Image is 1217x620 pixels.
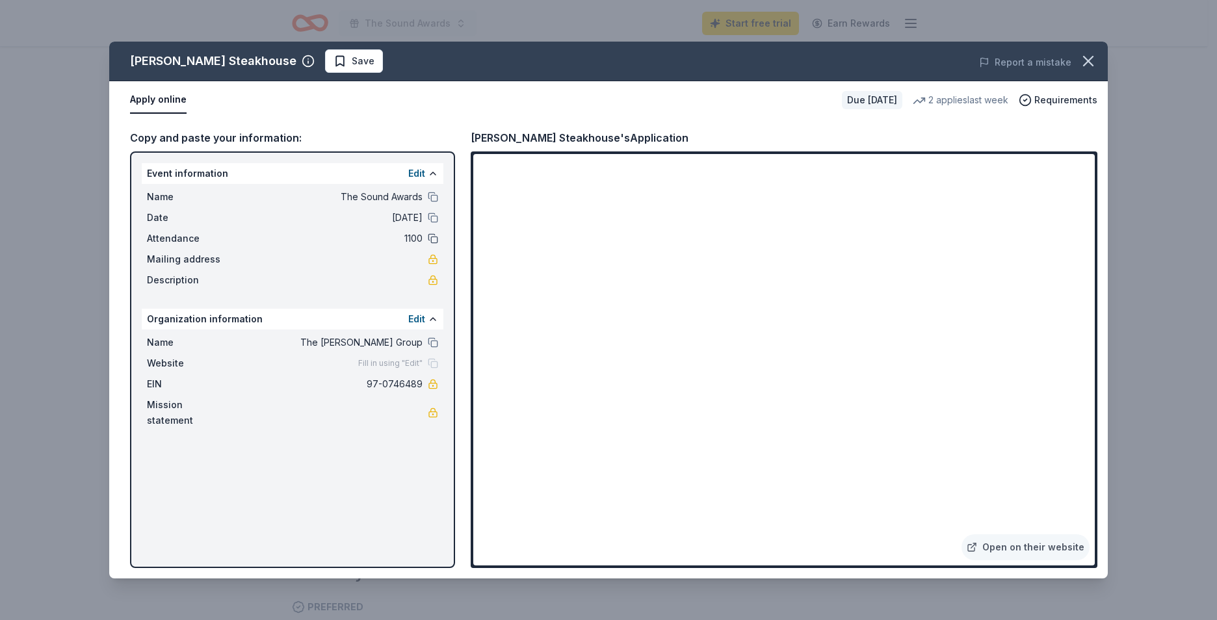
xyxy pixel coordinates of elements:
span: Fill in using "Edit" [358,358,423,368]
div: 2 applies last week [913,92,1008,108]
span: Description [147,272,234,288]
button: Edit [408,166,425,181]
span: Name [147,335,234,350]
span: EIN [147,376,234,392]
a: Open on their website [962,534,1090,560]
span: The [PERSON_NAME] Group [234,335,423,350]
button: Apply online [130,86,187,114]
span: The Sound Awards [234,189,423,205]
span: Website [147,355,234,371]
span: Name [147,189,234,205]
span: Mission statement [147,397,234,428]
span: 1100 [234,231,423,246]
button: Save [325,49,383,73]
span: 97-0746489 [234,376,423,392]
div: Copy and paste your information: [130,129,455,146]
div: [PERSON_NAME] Steakhouse [130,51,296,71]
div: Event information [142,163,443,184]
button: Requirements [1019,92,1097,108]
span: Save [352,53,374,69]
div: Due [DATE] [842,91,902,109]
span: Mailing address [147,252,234,267]
div: Organization information [142,309,443,329]
div: [PERSON_NAME] Steakhouse's Application [471,129,688,146]
button: Edit [408,311,425,327]
span: Attendance [147,231,234,246]
button: Report a mistake [979,55,1071,70]
span: Requirements [1034,92,1097,108]
span: Date [147,210,234,226]
span: [DATE] [234,210,423,226]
